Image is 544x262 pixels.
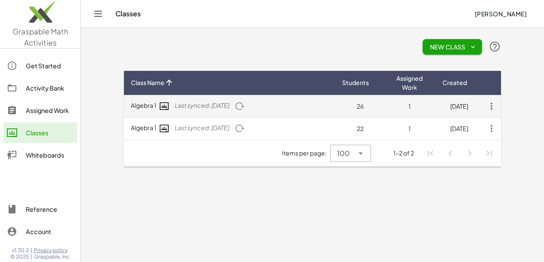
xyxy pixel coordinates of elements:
span: | [31,253,32,260]
div: Reference [26,204,74,214]
span: Class Name [131,78,164,87]
div: 1-2 of 2 [393,149,414,158]
td: 26 [335,95,385,117]
a: Privacy policy [34,247,71,254]
span: Last synced: [DATE] [175,101,229,109]
a: Whiteboards [3,145,77,165]
span: | [31,247,32,254]
span: © 2025 [10,253,29,260]
button: Toggle navigation [91,7,105,21]
span: Last synced: [DATE] [175,124,229,131]
a: Activity Bank [3,78,77,98]
span: Assigned Work [392,74,427,92]
span: 1 [408,125,411,132]
td: Algebra 1 [124,117,335,140]
button: New Class [423,39,482,55]
a: Assigned Work [3,100,77,121]
a: Get Started [3,55,77,76]
span: Created [442,78,467,87]
td: Algebra 1 [124,95,335,117]
span: 1 [408,102,411,110]
span: Items per page: [282,149,330,158]
span: Students [342,78,369,87]
span: New Class [430,43,475,51]
span: v1.30.2 [12,247,29,254]
span: Graspable Math Activities [12,27,68,47]
div: Classes [26,128,74,138]
span: Graspable, Inc. [34,253,71,260]
a: Classes [3,122,77,143]
span: [PERSON_NAME] [474,10,527,18]
a: Account [3,221,77,242]
div: Account [26,226,74,237]
td: 22 [335,117,385,140]
div: Assigned Work [26,105,74,116]
button: [PERSON_NAME] [467,6,534,21]
div: Get Started [26,61,74,71]
a: Reference [3,199,77,219]
nav: Pagination Navigation [421,143,499,163]
td: [DATE] [434,117,484,140]
div: Whiteboards [26,150,74,160]
span: 100 [337,148,350,158]
td: [DATE] [434,95,484,117]
div: Activity Bank [26,83,74,93]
